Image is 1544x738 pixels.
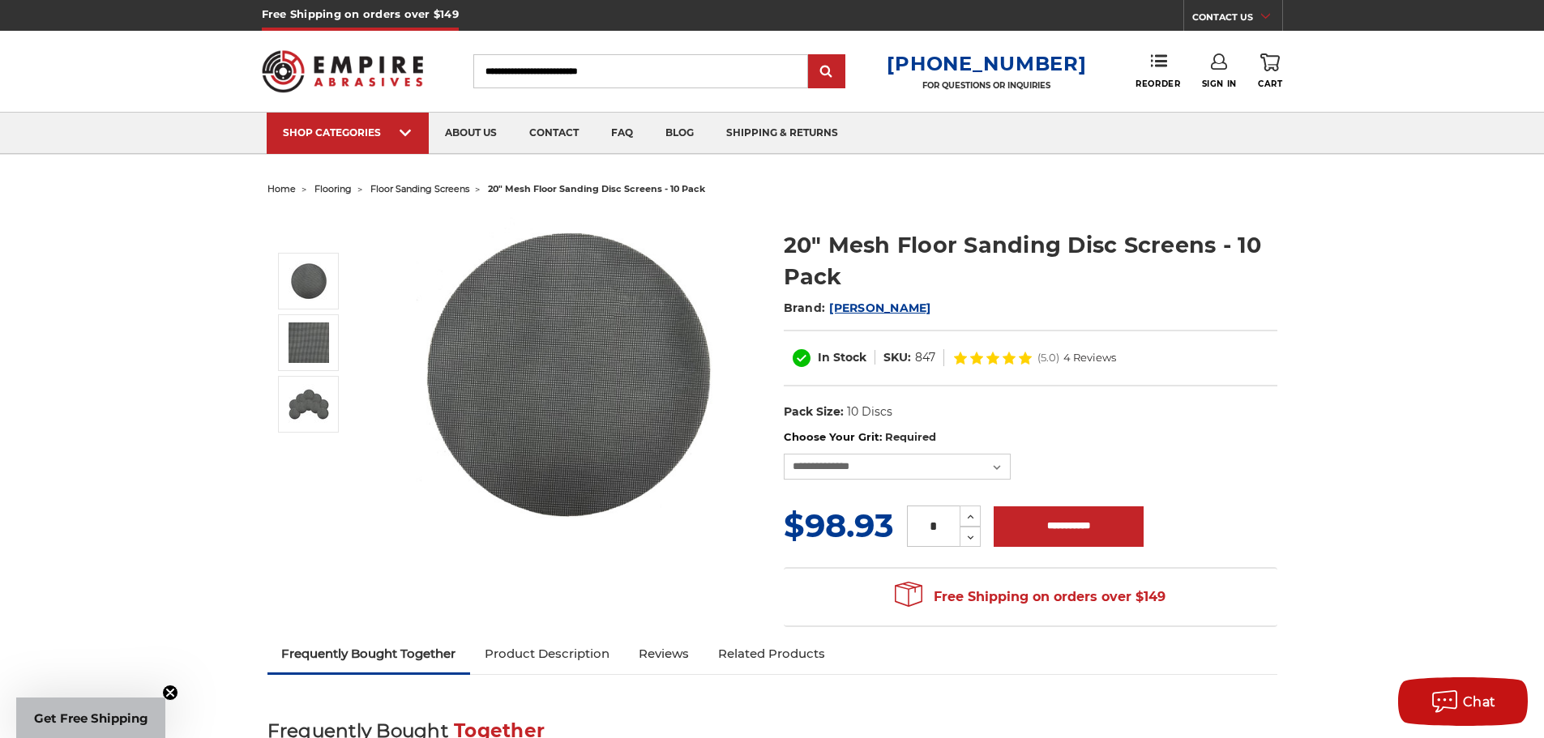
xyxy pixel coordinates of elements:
[406,212,730,536] img: 20" Floor Sanding Mesh Screen
[885,430,936,443] small: Required
[883,349,911,366] dt: SKU:
[1136,79,1180,89] span: Reorder
[1136,53,1180,88] a: Reorder
[162,685,178,701] button: Close teaser
[16,697,165,738] div: Get Free ShippingClose teaser
[1398,677,1528,726] button: Chat
[289,322,329,363] img: 20" Sandscreen Mesh Disc
[314,183,352,194] a: flooring
[488,183,705,194] span: 20" mesh floor sanding disc screens - 10 pack
[915,349,935,366] dd: 847
[784,229,1277,292] h1: 20" Mesh Floor Sanding Disc Screens - 10 Pack
[1258,79,1282,89] span: Cart
[624,636,704,672] a: Reviews
[289,261,329,301] img: 20" Floor Sanding Mesh Screen
[649,113,710,154] a: blog
[1258,53,1282,89] a: Cart
[1463,694,1496,710] span: Chat
[470,636,624,672] a: Product Description
[704,636,840,672] a: Related Products
[513,113,595,154] a: contact
[429,113,513,154] a: about us
[289,384,329,424] img: 20" Silicon Carbide Sandscreen Floor Sanding Disc
[1037,352,1059,363] span: (5.0)
[847,403,892,420] dd: 10 Discs
[829,301,930,315] a: [PERSON_NAME]
[887,52,1086,75] a: [PHONE_NUMBER]
[283,126,413,139] div: SHOP CATEGORIES
[784,403,844,420] dt: Pack Size:
[34,710,148,726] span: Get Free Shipping
[710,113,854,154] a: shipping & returns
[267,636,471,672] a: Frequently Bought Together
[784,429,1277,446] label: Choose Your Grit:
[1202,79,1237,89] span: Sign In
[1063,352,1116,363] span: 4 Reviews
[810,56,843,88] input: Submit
[595,113,649,154] a: faq
[784,301,826,315] span: Brand:
[262,40,424,103] img: Empire Abrasives
[784,506,894,545] span: $98.93
[818,350,866,365] span: In Stock
[267,183,296,194] a: home
[1192,8,1282,31] a: CONTACT US
[370,183,469,194] a: floor sanding screens
[895,581,1165,613] span: Free Shipping on orders over $149
[887,80,1086,91] p: FOR QUESTIONS OR INQUIRIES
